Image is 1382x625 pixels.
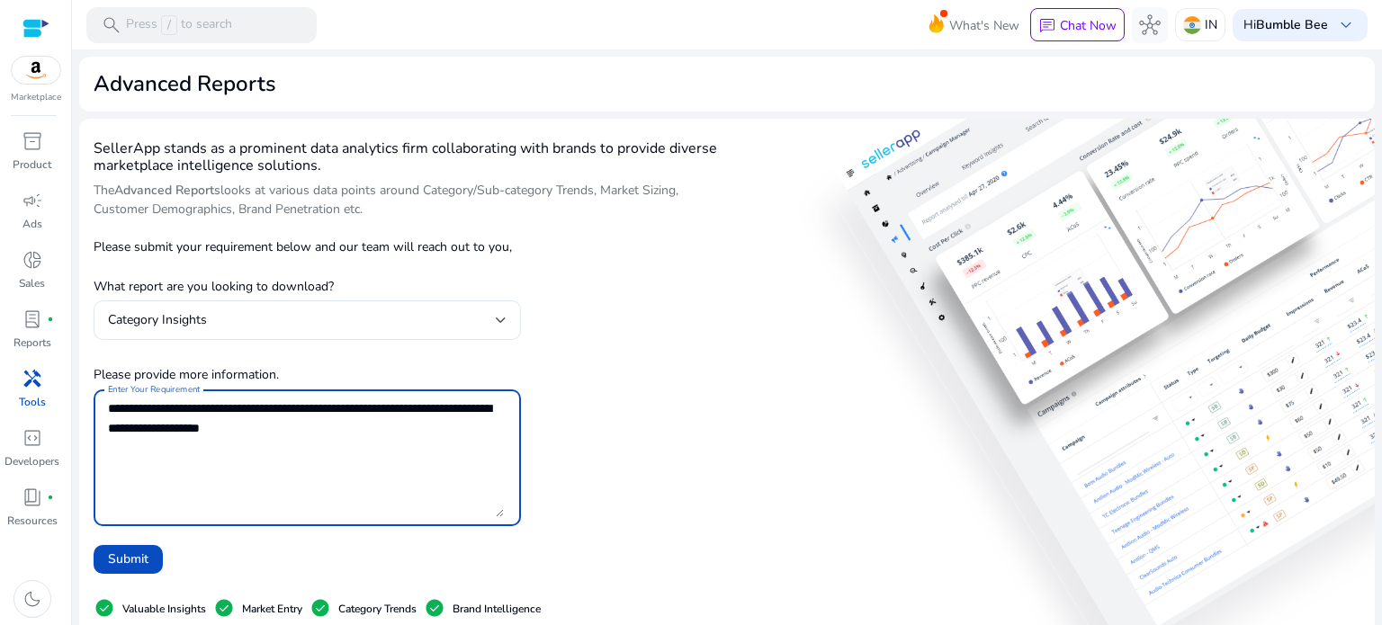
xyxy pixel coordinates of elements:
p: Sales [19,275,45,291]
span: lab_profile [22,308,43,330]
p: Reports [13,335,51,351]
p: Valuable Insights [122,601,206,617]
span: code_blocks [22,427,43,449]
span: What's New [949,10,1019,41]
span: dark_mode [22,588,43,610]
p: Please provide more information. [94,365,521,384]
p: IN [1205,9,1217,40]
span: fiber_manual_record [47,316,54,323]
h2: Advanced Reports [94,71,276,97]
span: check_circle [213,597,235,619]
span: check_circle [94,597,115,619]
span: campaign [22,190,43,211]
button: Submit [94,545,163,574]
p: The looks at various data points around Category/Sub-category Trends, Market Sizing, Customer Dem... [94,181,734,219]
p: Product [13,156,51,173]
p: Category Trends [338,601,417,617]
span: check_circle [424,597,445,619]
span: / [161,15,177,35]
b: Advanced Reports [114,182,220,199]
button: hub [1132,7,1168,43]
span: book_4 [22,487,43,508]
p: Market Entry [242,601,302,617]
span: check_circle [310,597,331,619]
span: Submit [108,549,148,568]
h4: SellerApp stands as a prominent data analytics firm collaborating with brands to provide diverse ... [94,140,734,174]
p: Marketplace [11,91,61,104]
span: Category Insights [108,311,207,328]
span: handyman [22,368,43,389]
span: keyboard_arrow_down [1335,14,1357,36]
p: Brand Intelligence [453,601,541,617]
button: chatChat Now [1030,8,1125,42]
p: Please submit your requirement below and our team will reach out to you, [94,237,521,256]
p: Resources [7,513,58,529]
p: Press to search [126,15,232,35]
p: Developers [4,453,59,469]
p: Chat Now [1060,17,1117,34]
p: Tools [19,394,46,410]
span: inventory_2 [22,130,43,152]
p: Ads [22,216,42,232]
span: chat [1038,17,1056,35]
span: hub [1139,14,1161,36]
img: in.svg [1183,16,1201,34]
b: Bumble Bee [1256,16,1328,33]
span: fiber_manual_record [47,494,54,501]
span: donut_small [22,249,43,271]
p: What report are you looking to download? [94,263,521,296]
span: search [101,14,122,36]
img: amazon.svg [12,57,60,84]
p: Hi [1243,19,1328,31]
mat-label: Enter Your Requirement [108,383,200,396]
